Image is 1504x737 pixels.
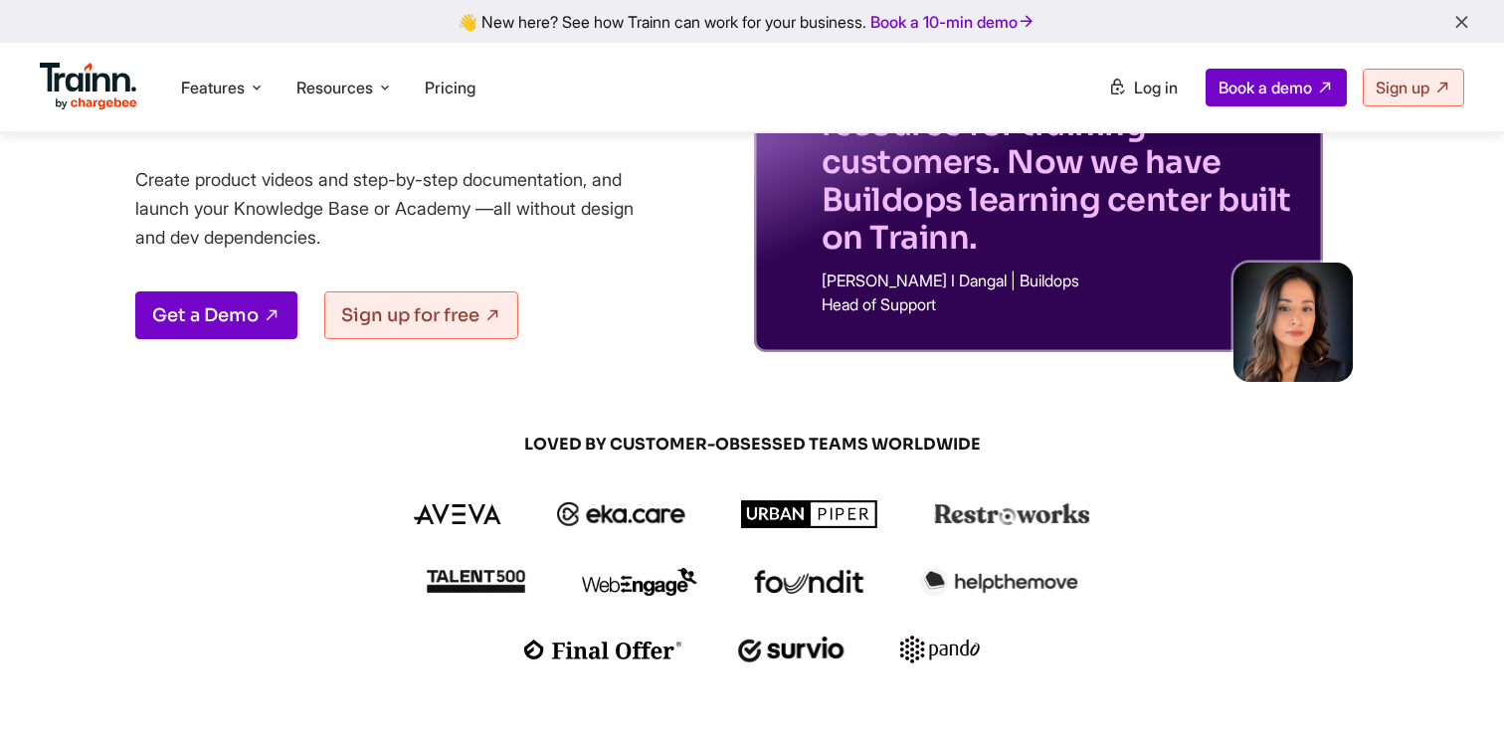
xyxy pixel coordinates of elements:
img: urbanpiper logo [741,500,878,528]
div: 👋 New here? See how Trainn can work for your business. [12,12,1492,31]
a: Book a demo [1206,69,1347,106]
img: talent500 logo [426,569,525,594]
span: Log in [1134,78,1178,97]
img: foundit logo [753,570,864,594]
p: [PERSON_NAME] I Dangal | Buildops [822,273,1299,288]
img: sabina-buildops.d2e8138.png [1233,263,1353,382]
p: Head of Support [822,296,1299,312]
iframe: Chat Widget [1405,642,1504,737]
span: LOVED BY CUSTOMER-OBSESSED TEAMS WORLDWIDE [275,434,1229,456]
span: Sign up [1376,78,1429,97]
span: Resources [296,77,373,98]
a: Book a 10-min demo [866,8,1039,36]
a: Pricing [425,78,475,97]
img: Trainn Logo [40,63,137,110]
img: finaloffer logo [524,640,682,659]
p: We didn't have a self-service resource for training customers. Now we have Buildops learning cent... [822,68,1299,257]
img: survio logo [738,637,845,662]
img: helpthemove logo [920,568,1078,596]
img: ekacare logo [557,502,686,526]
img: restroworks logo [934,503,1090,525]
a: Sign up for free [324,291,518,339]
a: Sign up [1363,69,1464,106]
a: Log in [1096,70,1190,105]
p: Create product videos and step-by-step documentation, and launch your Knowledge Base or Academy —... [135,165,662,252]
img: webengage logo [582,568,697,596]
a: Get a Demo [135,291,297,339]
span: Features [181,77,245,98]
img: aveva logo [414,504,501,524]
img: pando logo [900,636,980,663]
span: Book a demo [1219,78,1312,97]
